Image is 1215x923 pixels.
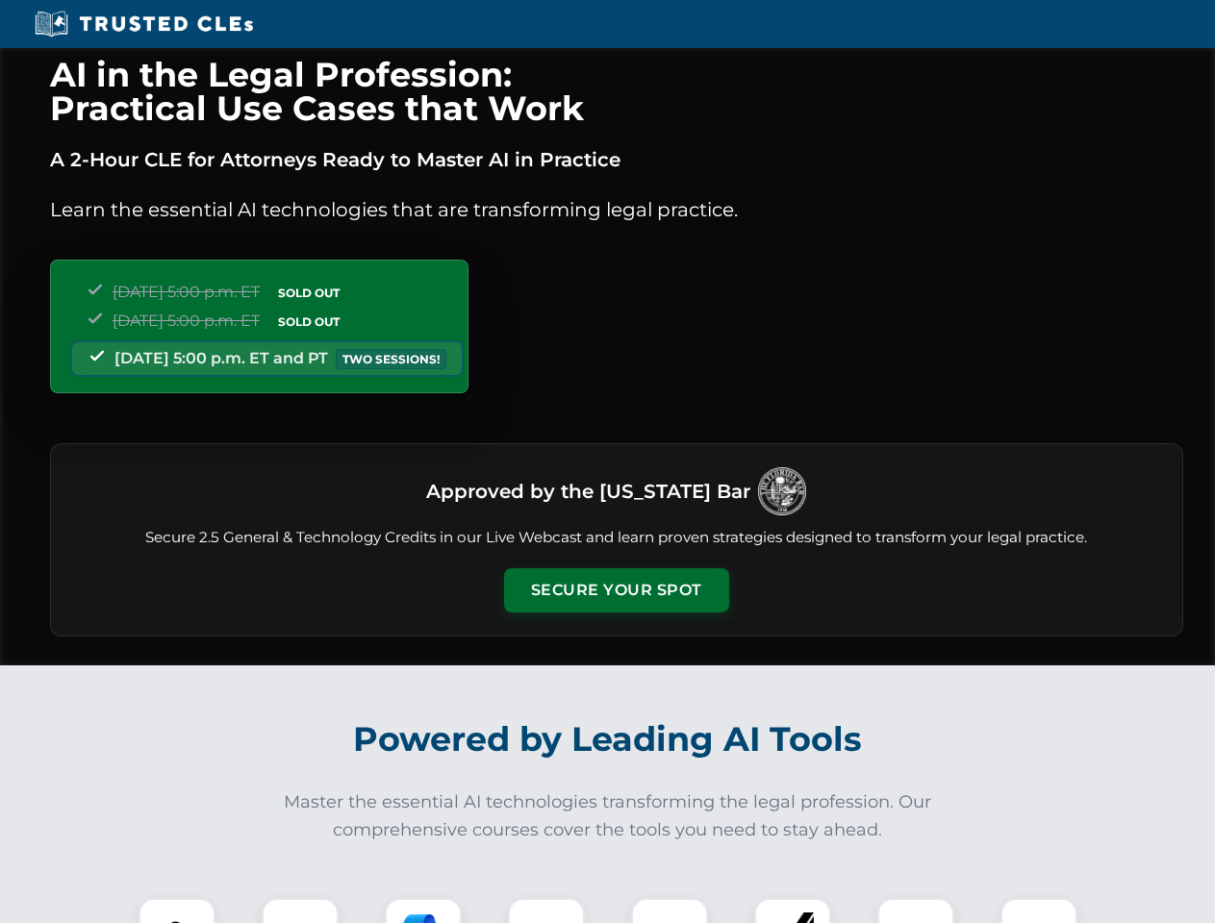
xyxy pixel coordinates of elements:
p: Secure 2.5 General & Technology Credits in our Live Webcast and learn proven strategies designed ... [74,527,1159,549]
h3: Approved by the [US_STATE] Bar [426,474,750,509]
span: SOLD OUT [271,283,346,303]
button: Secure Your Spot [504,568,729,612]
span: [DATE] 5:00 p.m. ET [113,312,260,330]
img: Trusted CLEs [29,10,259,38]
h2: Powered by Leading AI Tools [75,706,1141,773]
p: A 2-Hour CLE for Attorneys Ready to Master AI in Practice [50,144,1183,175]
span: SOLD OUT [271,312,346,332]
img: Logo [758,467,806,515]
span: [DATE] 5:00 p.m. ET [113,283,260,301]
p: Master the essential AI technologies transforming the legal profession. Our comprehensive courses... [271,788,945,844]
h1: AI in the Legal Profession: Practical Use Cases that Work [50,58,1183,125]
p: Learn the essential AI technologies that are transforming legal practice. [50,194,1183,225]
